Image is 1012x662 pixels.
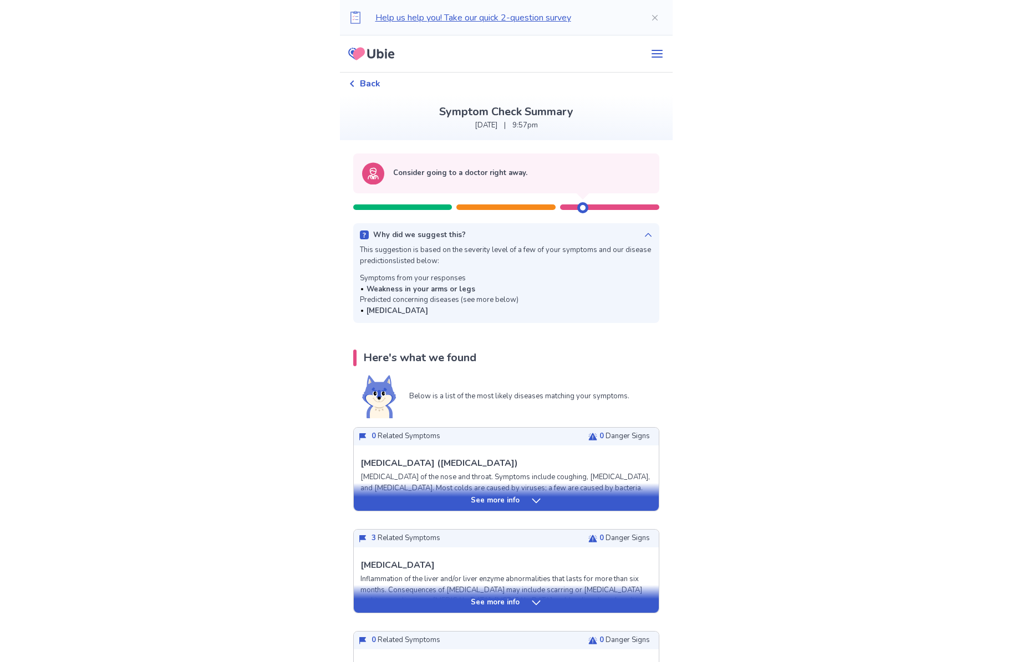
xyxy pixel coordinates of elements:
span: Back [360,77,380,90]
button: menu [642,43,673,65]
span: 0 [599,431,604,441]
p: | [504,120,506,131]
span: 0 [599,533,604,543]
p: See more info [471,597,520,608]
b: [MEDICAL_DATA] [367,306,428,316]
p: Related Symptoms [372,635,440,646]
p: Why did we suggest this? [373,230,466,241]
p: Inflammation of the liver and/or liver enzyme abnormalities that lasts for more than six months. ... [360,574,652,639]
p: Danger Signs [599,635,650,646]
b: Weakness in your arms or legs [367,284,475,294]
p: Symptom Check Summary [349,104,664,120]
p: Related Symptoms [372,431,440,442]
span: 0 [372,635,376,645]
p: See more info [471,495,520,506]
img: Shiba [362,375,396,418]
p: [MEDICAL_DATA] [360,558,435,572]
p: [MEDICAL_DATA] of the nose and throat. Symptoms include coughing, [MEDICAL_DATA], and [MEDICAL_DA... [360,472,652,494]
p: [MEDICAL_DATA] ([MEDICAL_DATA]) [360,456,518,470]
p: Danger Signs [599,431,650,442]
span: 3 [372,533,376,543]
div: Symptoms from your responses Predicted concerning diseases (see more below) [360,273,518,316]
span: 0 [599,635,604,645]
p: [DATE] [475,120,497,131]
p: This suggestion is based on the severity level of a few of your symptoms and our disease predicti... [360,245,653,266]
p: 9:57pm [512,120,538,131]
p: Consider going to a doctor right away. [393,168,527,179]
p: Related Symptoms [372,533,440,544]
p: Danger Signs [599,533,650,544]
p: Help us help you! Take our quick 2-question survey [375,11,633,24]
p: Here's what we found [363,350,476,366]
span: 0 [372,431,376,441]
p: Below is a list of the most likely diseases matching your symptoms. [409,391,629,402]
